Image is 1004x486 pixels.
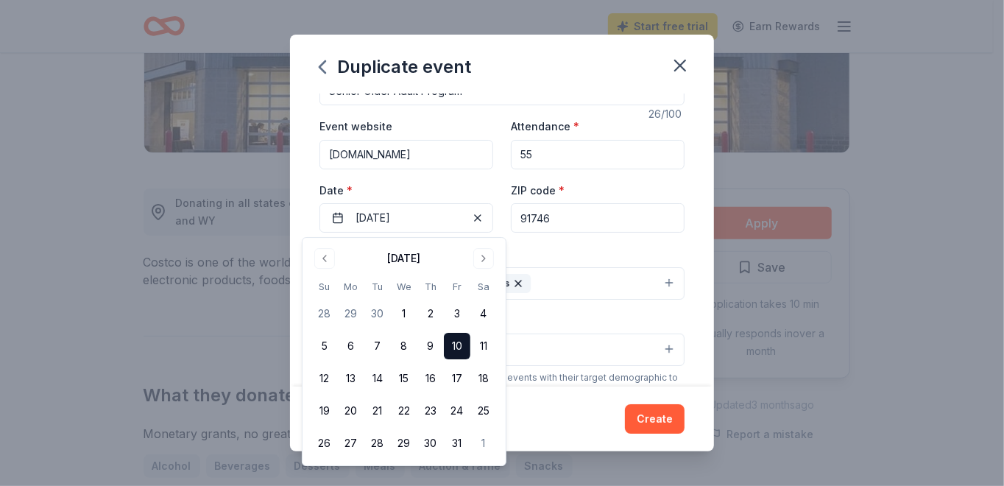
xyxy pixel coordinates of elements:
button: 1 [470,430,497,457]
th: Wednesday [391,279,417,295]
input: 12345 (U.S. only) [511,203,685,233]
button: 12 [311,365,338,392]
button: 22 [391,398,417,424]
div: Duplicate event [319,55,471,79]
button: 4 [470,300,497,327]
button: 5 [311,333,338,359]
button: 8 [391,333,417,359]
button: 7 [364,333,391,359]
input: https://www... [319,140,493,169]
button: 2 [417,300,444,327]
th: Thursday [417,279,444,295]
button: 14 [364,365,391,392]
button: 20 [338,398,364,424]
button: 30 [417,430,444,457]
button: 10 [444,333,470,359]
button: 24 [444,398,470,424]
button: 27 [338,430,364,457]
button: 28 [311,300,338,327]
button: 1 [391,300,417,327]
button: 29 [338,300,364,327]
th: Tuesday [364,279,391,295]
button: 26 [311,430,338,457]
input: 20 [511,140,685,169]
button: 9 [417,333,444,359]
label: Attendance [511,119,579,134]
button: 11 [470,333,497,359]
button: 6 [338,333,364,359]
button: 29 [391,430,417,457]
button: 25 [470,398,497,424]
button: 15 [391,365,417,392]
button: 21 [364,398,391,424]
th: Friday [444,279,470,295]
label: Date [319,183,493,198]
label: Event website [319,119,392,134]
button: 18 [470,365,497,392]
div: 26 /100 [648,105,685,123]
button: Create [625,404,685,434]
button: 28 [364,430,391,457]
button: 30 [364,300,391,327]
button: 31 [444,430,470,457]
button: 16 [417,365,444,392]
button: 17 [444,365,470,392]
button: Go to previous month [314,248,335,269]
button: Go to next month [473,248,494,269]
button: 3 [444,300,470,327]
button: 13 [338,365,364,392]
button: [DATE] [319,203,493,233]
button: 23 [417,398,444,424]
th: Sunday [311,279,338,295]
th: Saturday [470,279,497,295]
label: ZIP code [511,183,565,198]
button: 19 [311,398,338,424]
div: [DATE] [388,250,421,267]
th: Monday [338,279,364,295]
